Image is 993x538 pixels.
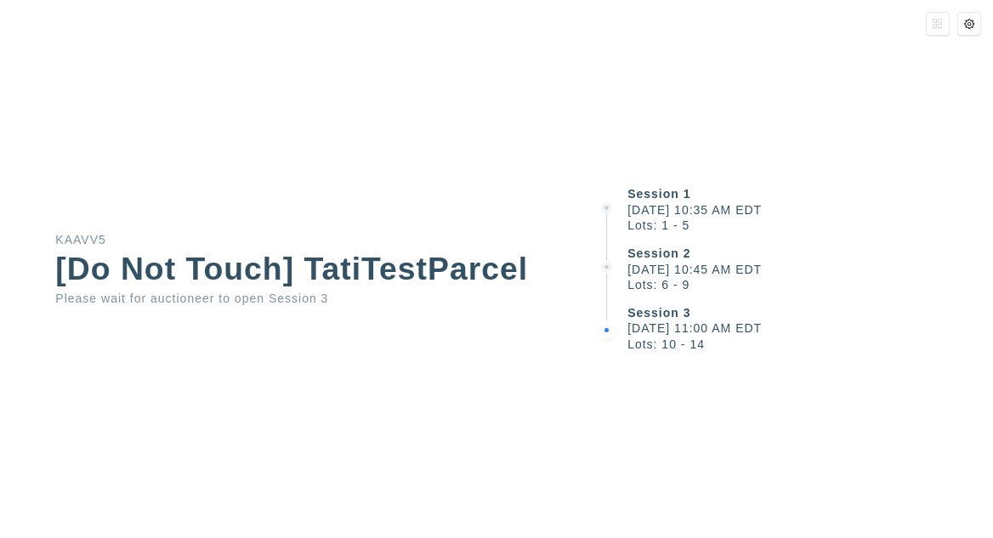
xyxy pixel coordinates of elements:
[627,322,993,334] div: [DATE] 11:00 AM EDT
[627,204,993,216] div: [DATE] 10:35 AM EDT
[55,234,540,246] div: KAAVV5
[55,253,540,285] div: [Do Not Touch] TatiTestParcel
[627,247,993,259] div: Session 2
[627,219,993,231] div: Lots: 1 - 5
[627,263,993,275] div: [DATE] 10:45 AM EDT
[627,279,993,291] div: Lots: 6 - 9
[627,307,993,319] div: Session 3
[627,338,993,350] div: Lots: 10 - 14
[627,188,993,200] div: Session 1
[55,292,540,304] div: Please wait for auctioneer to open Session 3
